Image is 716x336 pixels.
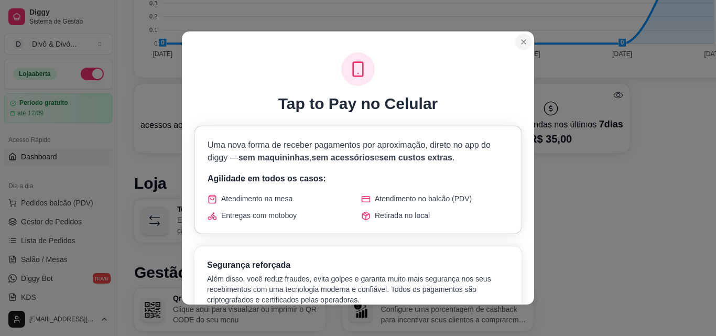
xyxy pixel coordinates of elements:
span: Atendimento no balcão (PDV) [375,193,472,204]
button: Close [515,34,532,50]
h1: Tap to Pay no Celular [278,94,438,113]
span: sem maquininhas [238,153,309,162]
span: sem acessórios [311,153,374,162]
p: Além disso, você reduz fraudes, evita golpes e garanta muito mais segurança nos seus recebimentos... [207,274,509,305]
span: Entregas com motoboy [221,210,297,221]
h3: Segurança reforçada [207,259,509,272]
span: Retirada no local [375,210,430,221]
span: Atendimento na mesa [221,193,292,204]
p: Agilidade em todos os casos: [208,172,508,185]
p: Uma nova forma de receber pagamentos por aproximação, direto no app do diggy — , e . [208,139,508,164]
span: sem custos extras [379,153,452,162]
